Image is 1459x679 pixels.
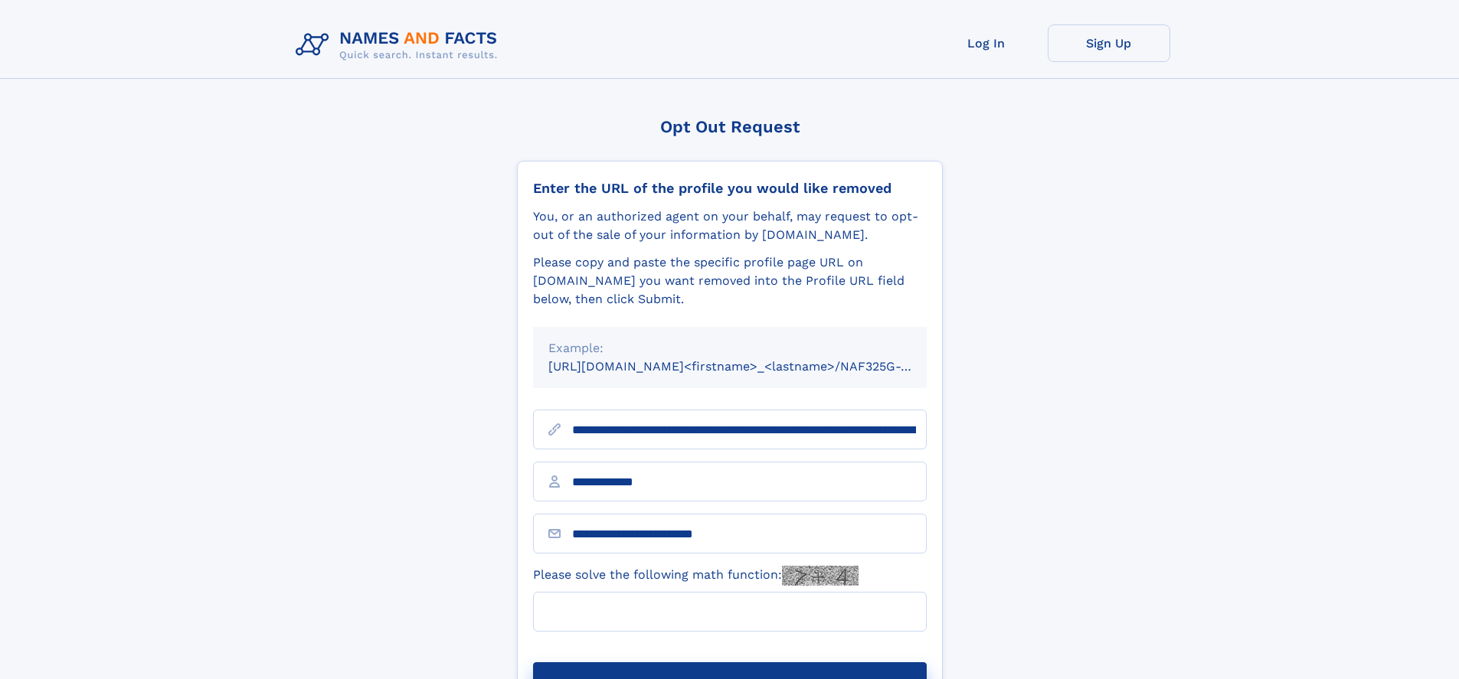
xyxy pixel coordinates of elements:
[1048,24,1170,62] a: Sign Up
[517,117,943,136] div: Opt Out Request
[548,359,956,374] small: [URL][DOMAIN_NAME]<firstname>_<lastname>/NAF325G-xxxxxxxx
[925,24,1048,62] a: Log In
[533,207,927,244] div: You, or an authorized agent on your behalf, may request to opt-out of the sale of your informatio...
[290,24,510,66] img: Logo Names and Facts
[533,180,927,197] div: Enter the URL of the profile you would like removed
[548,339,911,357] div: Example:
[533,253,927,308] div: Please copy and paste the specific profile page URL on [DOMAIN_NAME] you want removed into the Pr...
[533,566,859,586] label: Please solve the following math function:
